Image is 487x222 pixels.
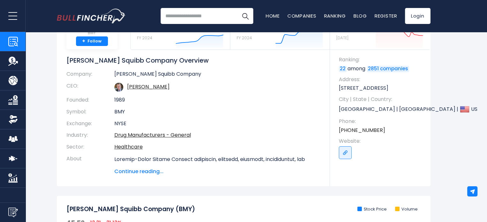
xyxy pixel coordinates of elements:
[324,12,346,19] a: Ranking
[237,23,261,33] strong: 34,100
[339,104,424,114] p: [GEOGRAPHIC_DATA] | [GEOGRAPHIC_DATA] | US
[127,83,170,90] a: ceo
[66,141,114,153] th: Sector:
[114,106,320,118] td: BMY
[405,8,430,24] a: Login
[237,35,252,41] small: FY 2024
[66,94,114,106] th: Founded:
[66,56,320,65] h1: [PERSON_NAME] Squibb Company Overview
[114,131,191,139] a: Drug Manufacturers - General
[339,127,385,134] a: [PHONE_NUMBER]
[66,118,114,130] th: Exchange:
[357,207,387,212] li: Stock Price
[237,8,253,24] button: Search
[114,168,320,175] span: Continue reading...
[57,9,126,23] a: Go to homepage
[66,80,114,94] th: CEO:
[8,115,18,124] img: Ownership
[66,153,114,175] th: About
[339,76,424,83] span: Address:
[339,85,424,92] p: [STREET_ADDRESS]
[76,36,108,46] a: +Follow
[57,9,126,23] img: Bullfincher logo
[339,65,424,72] p: among
[339,118,424,125] span: Phone:
[66,71,114,80] th: Company:
[266,12,280,19] a: Home
[114,118,320,130] td: NYSE
[336,23,369,33] strong: $92.64 B
[114,71,320,80] td: [PERSON_NAME] Squibb Company
[375,12,397,19] a: Register
[66,106,114,118] th: Symbol:
[114,83,123,92] img: chris-boerner.jpg
[367,66,409,72] a: 2851 companies
[82,38,85,44] strong: +
[336,35,348,41] small: [DATE]
[287,12,316,19] a: Companies
[339,146,352,159] a: Go to link
[339,96,424,103] span: City | State | Country:
[137,23,170,33] strong: $48.30 B
[72,30,112,36] small: BMY
[339,56,424,63] span: Ranking:
[66,129,114,141] th: Industry:
[354,12,367,19] a: Blog
[66,205,195,213] h2: [PERSON_NAME] Squibb Company (BMY)
[339,66,346,72] a: 22
[339,138,424,145] span: Website:
[114,143,143,150] a: Healthcare
[395,207,418,212] li: Volume
[137,35,152,41] small: FY 2024
[114,94,320,106] td: 1989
